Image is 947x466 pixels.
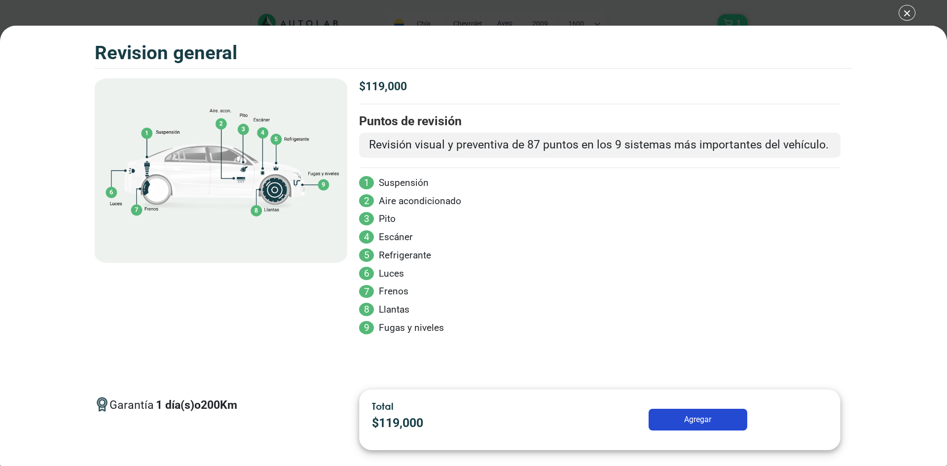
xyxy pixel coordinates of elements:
span: Garantía [109,397,237,422]
span: 9 [359,321,374,334]
button: Agregar [649,409,747,430]
li: Suspensión [359,176,840,190]
span: 8 [359,303,374,316]
li: Refrigerante [359,249,840,263]
span: 3 [359,212,374,225]
p: 1 día(s) o 200 Km [156,397,237,414]
li: Frenos [359,285,840,299]
li: Pito [359,212,840,226]
li: Llantas [359,303,840,317]
li: Fugas y niveles [359,321,840,335]
span: 7 [359,285,374,298]
li: Escáner [359,230,840,245]
span: 5 [359,249,374,262]
span: 1 [359,176,374,189]
h3: REVISION GENERAL [95,41,237,64]
h3: Puntos de revisión [359,114,840,129]
p: $ 119,000 [359,78,840,96]
span: 4 [359,230,374,244]
li: Luces [359,267,840,281]
span: 2 [359,194,374,208]
li: Aire acondicionado [359,194,840,209]
p: $ 119,000 [372,414,553,432]
span: Total [372,400,394,412]
p: Revisión visual y preventiva de 87 puntos en los 9 sistemas más importantes del vehículo. [369,137,831,154]
span: 6 [359,267,374,280]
